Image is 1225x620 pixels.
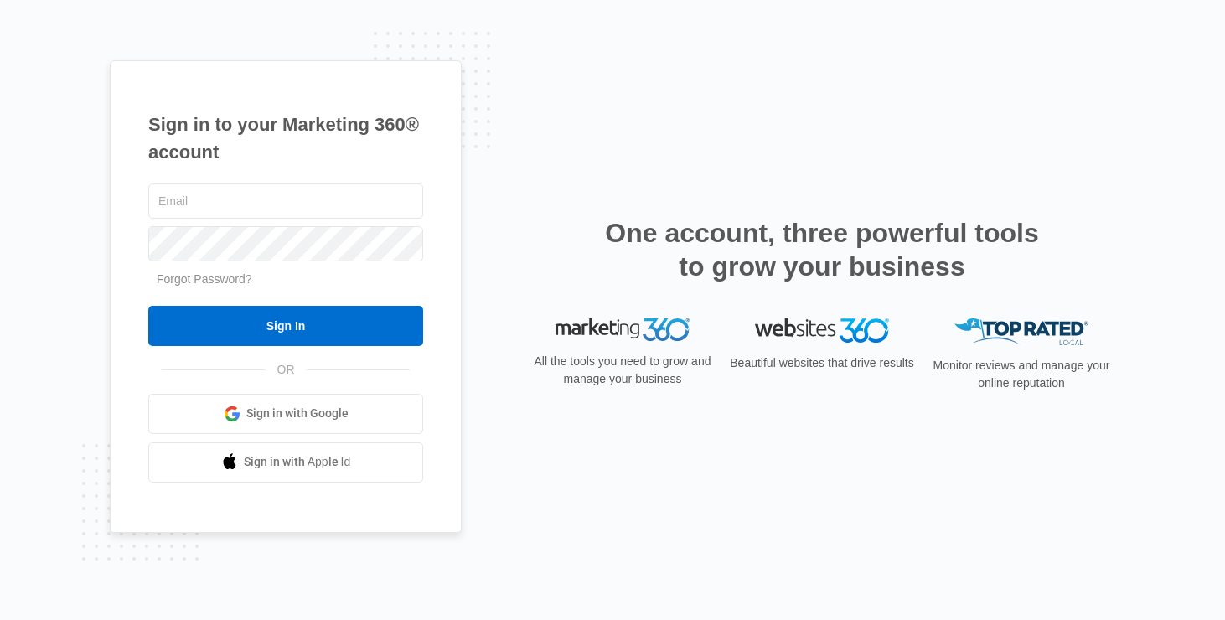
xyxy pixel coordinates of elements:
[266,361,307,379] span: OR
[148,442,423,483] a: Sign in with Apple Id
[728,354,916,372] p: Beautiful websites that drive results
[529,353,716,388] p: All the tools you need to grow and manage your business
[556,318,690,342] img: Marketing 360
[148,183,423,219] input: Email
[148,111,423,166] h1: Sign in to your Marketing 360® account
[148,394,423,434] a: Sign in with Google
[148,306,423,346] input: Sign In
[755,318,889,343] img: Websites 360
[244,453,351,471] span: Sign in with Apple Id
[928,357,1115,392] p: Monitor reviews and manage your online reputation
[246,405,349,422] span: Sign in with Google
[954,318,1088,346] img: Top Rated Local
[600,216,1044,283] h2: One account, three powerful tools to grow your business
[157,272,252,286] a: Forgot Password?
